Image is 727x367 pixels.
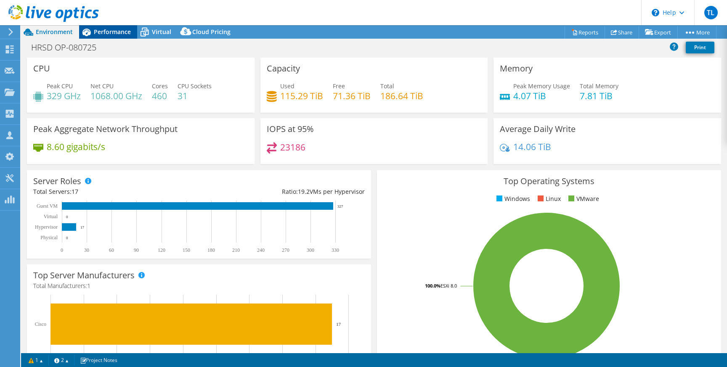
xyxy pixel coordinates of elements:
[282,247,289,253] text: 270
[566,194,599,203] li: VMware
[36,28,73,36] span: Environment
[500,124,576,134] h3: Average Daily Write
[513,91,570,100] h4: 4.07 TiB
[178,91,212,100] h4: 31
[152,82,168,90] span: Cores
[677,26,716,39] a: More
[440,283,457,289] tspan: ESXi 8.0
[500,64,533,73] h3: Memory
[66,215,68,219] text: 0
[232,247,240,253] text: 210
[307,247,314,253] text: 300
[33,177,81,186] h3: Server Roles
[580,91,618,100] h4: 7.81 TiB
[565,26,605,39] a: Reports
[33,271,135,280] h3: Top Server Manufacturers
[580,82,618,90] span: Total Memory
[33,281,365,290] h4: Total Manufacturers:
[280,82,295,90] span: Used
[280,143,305,152] h4: 23186
[66,236,68,240] text: 0
[298,187,310,195] span: 19.2
[704,6,718,19] span: TL
[47,142,105,151] h4: 8.60 gigabits/s
[47,82,73,90] span: Peak CPU
[332,247,339,253] text: 330
[84,247,89,253] text: 30
[48,355,74,365] a: 2
[333,91,371,100] h4: 71.36 TiB
[199,187,365,196] div: Ratio: VMs per Hypervisor
[494,194,530,203] li: Windows
[33,124,178,134] h3: Peak Aggregate Network Throughput
[35,224,58,230] text: Hypervisor
[33,187,199,196] div: Total Servers:
[333,82,345,90] span: Free
[686,42,714,53] a: Print
[90,91,142,100] h4: 1068.00 GHz
[257,247,265,253] text: 240
[380,91,423,100] h4: 186.64 TiB
[40,235,58,240] text: Physical
[178,82,212,90] span: CPU Sockets
[536,194,561,203] li: Linux
[94,28,131,36] span: Performance
[23,355,49,365] a: 1
[207,247,215,253] text: 180
[192,28,231,36] span: Cloud Pricing
[337,204,343,209] text: 327
[61,247,63,253] text: 0
[87,282,90,290] span: 1
[134,247,139,253] text: 90
[74,355,123,365] a: Project Notes
[27,43,109,52] h1: HRSD OP-080725
[152,91,168,100] h4: 460
[109,247,114,253] text: 60
[380,82,394,90] span: Total
[47,91,81,100] h4: 329 GHz
[267,124,314,134] h3: IOPS at 95%
[280,91,323,100] h4: 115.29 TiB
[267,64,300,73] h3: Capacity
[35,321,46,327] text: Cisco
[152,28,171,36] span: Virtual
[425,283,440,289] tspan: 100.0%
[158,247,165,253] text: 120
[605,26,639,39] a: Share
[33,64,50,73] h3: CPU
[72,187,78,195] span: 17
[183,247,190,253] text: 150
[383,177,715,186] h3: Top Operating Systems
[37,203,58,209] text: Guest VM
[652,9,659,16] svg: \n
[513,142,551,151] h4: 14.06 TiB
[44,214,58,219] text: Virtual
[639,26,678,39] a: Export
[336,322,341,327] text: 17
[80,225,85,230] text: 17
[90,82,114,90] span: Net CPU
[513,82,570,90] span: Peak Memory Usage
